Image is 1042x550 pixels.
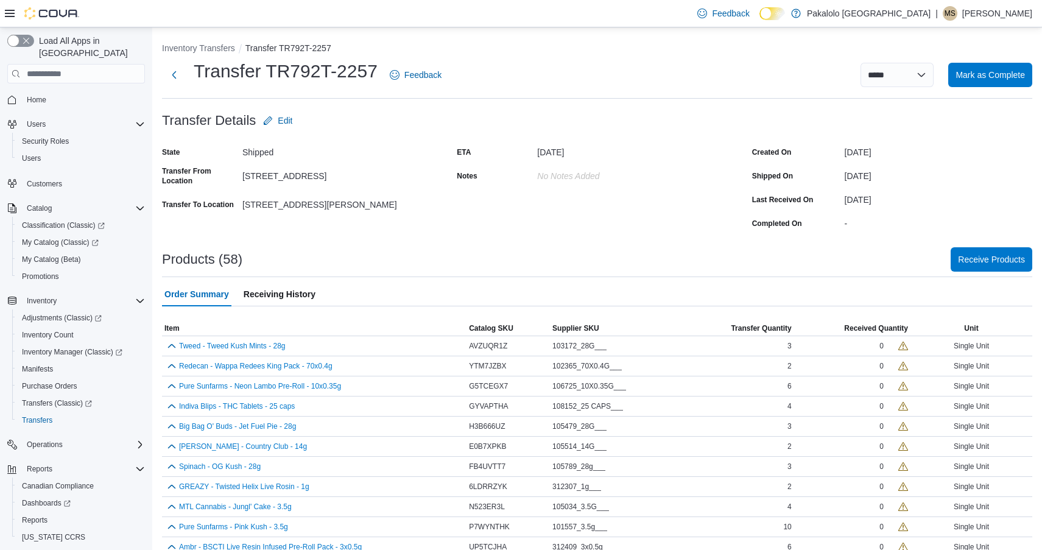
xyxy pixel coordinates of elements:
span: 3 [787,421,792,431]
a: Canadian Compliance [17,479,99,493]
button: Transfers [12,412,150,429]
label: Transfer To Location [162,200,234,210]
a: My Catalog (Classic) [12,234,150,251]
span: Adjustments (Classic) [17,311,145,325]
button: Edit [258,108,297,133]
span: Catalog SKU [469,323,513,333]
span: 312307_1g___ [552,482,601,492]
button: Users [2,116,150,133]
span: 106725_10X0.35G___ [552,381,626,391]
span: 6 [787,381,792,391]
a: My Catalog (Beta) [17,252,86,267]
div: 0 [879,361,884,371]
label: Completed On [752,219,802,228]
span: Adjustments (Classic) [22,313,102,323]
span: Inventory Count [17,328,145,342]
div: Single Unit [910,520,1032,534]
span: 105479_28G___ [552,421,607,431]
span: Inventory Count [22,330,74,340]
span: P7WYNTHK [469,522,510,532]
button: Received Quantity [794,321,910,336]
a: Customers [22,177,67,191]
a: Transfers (Classic) [17,396,97,411]
div: Shipped [242,143,406,157]
span: 2 [787,482,792,492]
div: Single Unit [910,359,1032,373]
div: 0 [879,381,884,391]
span: 10 [783,522,791,532]
button: Transfer TR792T-2257 [245,43,331,53]
span: YTM7JZBX [469,361,506,371]
span: Reports [17,513,145,527]
span: Users [22,153,41,163]
div: Single Unit [910,459,1032,474]
span: 2 [787,442,792,451]
button: Mark as Complete [948,63,1032,87]
button: Home [2,91,150,108]
span: Feedback [712,7,749,19]
p: | [935,6,938,21]
a: Classification (Classic) [12,217,150,234]
span: Classification (Classic) [22,220,105,230]
div: - [845,214,1032,228]
h3: Transfer Details [162,113,256,128]
span: Dark Mode [759,20,760,21]
button: Users [12,150,150,167]
button: Inventory Count [12,326,150,344]
span: [US_STATE] CCRS [22,532,85,542]
input: Dark Mode [759,7,785,20]
button: Spinach - OG Kush - 28g [179,462,261,471]
button: Promotions [12,268,150,285]
div: [STREET_ADDRESS] [242,166,406,181]
span: FB4UVTT7 [469,462,505,471]
span: G5TCEGX7 [469,381,508,391]
span: Operations [22,437,145,452]
button: Reports [22,462,57,476]
span: My Catalog (Beta) [22,255,81,264]
div: Single Unit [910,499,1032,514]
span: E0B7XPKB [469,442,506,451]
button: Pure Sunfarms - Neon Lambo Pre-Roll - 10x0.35g [179,382,341,390]
div: [STREET_ADDRESS][PERSON_NAME] [242,195,406,210]
button: Item [162,321,466,336]
button: Tweed - Tweed Kush Mints - 28g [179,342,286,350]
span: 101557_3.5g___ [552,522,607,532]
span: 105034_3.5G___ [552,502,609,512]
span: My Catalog (Classic) [22,238,99,247]
span: Reports [22,515,48,525]
button: Canadian Compliance [12,478,150,495]
button: Inventory Transfers [162,43,235,53]
a: Transfers (Classic) [12,395,150,412]
span: Washington CCRS [17,530,145,545]
button: Unit [910,321,1032,336]
span: Security Roles [17,134,145,149]
button: GREAZY - Twisted Helix Live Rosin - 1g [179,482,309,491]
div: 0 [879,522,884,532]
span: Unit [964,323,978,333]
span: Security Roles [22,136,69,146]
div: Single Unit [910,339,1032,353]
button: [PERSON_NAME] - Country Club - 14g [179,442,307,451]
label: Transfer From Location [162,166,238,186]
span: 4 [787,401,792,411]
span: Transfers [17,413,145,428]
button: Receive Products [951,247,1032,272]
span: Users [27,119,46,129]
span: Manifests [22,364,53,374]
span: Inventory [27,296,57,306]
span: 103172_28G___ [552,341,607,351]
span: 105514_14G___ [552,442,607,451]
button: [US_STATE] CCRS [12,529,150,546]
span: Manifests [17,362,145,376]
nav: An example of EuiBreadcrumbs [162,42,1032,57]
button: Big Bag O' Buds - Jet Fuel Pie - 28g [179,422,296,431]
label: Last Received On [752,195,814,205]
button: Reports [12,512,150,529]
span: Operations [27,440,63,450]
button: Supplier SKU [550,321,683,336]
span: 2 [787,361,792,371]
a: Dashboards [17,496,76,510]
div: 0 [879,421,884,431]
div: Single Unit [910,399,1032,414]
button: Inventory [22,294,62,308]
